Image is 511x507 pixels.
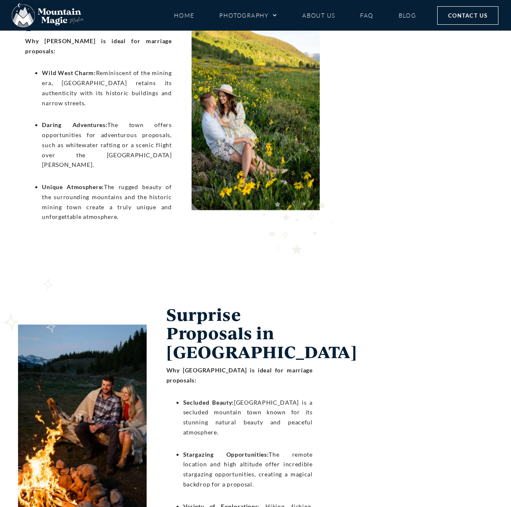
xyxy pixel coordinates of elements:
[42,183,171,220] span: The rugged beauty of the surrounding mountains and the historic mining town create a truly unique...
[302,8,335,23] a: About Us
[448,11,488,20] span: Contact Us
[174,8,416,23] nav: Menu
[42,183,104,190] b: Unique Atmosphere:
[42,121,171,168] span: The town offers opportunities for adventurous proposals, such as whitewater rafting or a scenic f...
[42,121,107,128] b: Daring Adventures:
[12,3,84,28] img: Mountain Magic Media photography logo Crested Butte Photographer
[399,8,416,23] a: Blog
[437,6,498,25] a: Contact Us
[166,367,313,384] b: Why [GEOGRAPHIC_DATA] is ideal for marriage proposals:
[174,8,195,23] a: Home
[183,399,313,436] span: [GEOGRAPHIC_DATA] is a secluded mountain town known for its stunning natural beauty and peaceful ...
[360,8,373,23] a: FAQ
[219,8,277,23] a: Photography
[166,305,313,361] h3: Surprise Proposals in [GEOGRAPHIC_DATA]
[183,399,234,406] b: Secluded Beauty:
[42,69,96,76] b: Wild West Charm:
[183,451,269,458] b: Stargazing Opportunities:
[25,37,171,55] b: Why [PERSON_NAME] is ideal for marriage proposals:
[42,69,171,106] span: Reminiscent of the mining era, [GEOGRAPHIC_DATA] retains its authenticity with its historic build...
